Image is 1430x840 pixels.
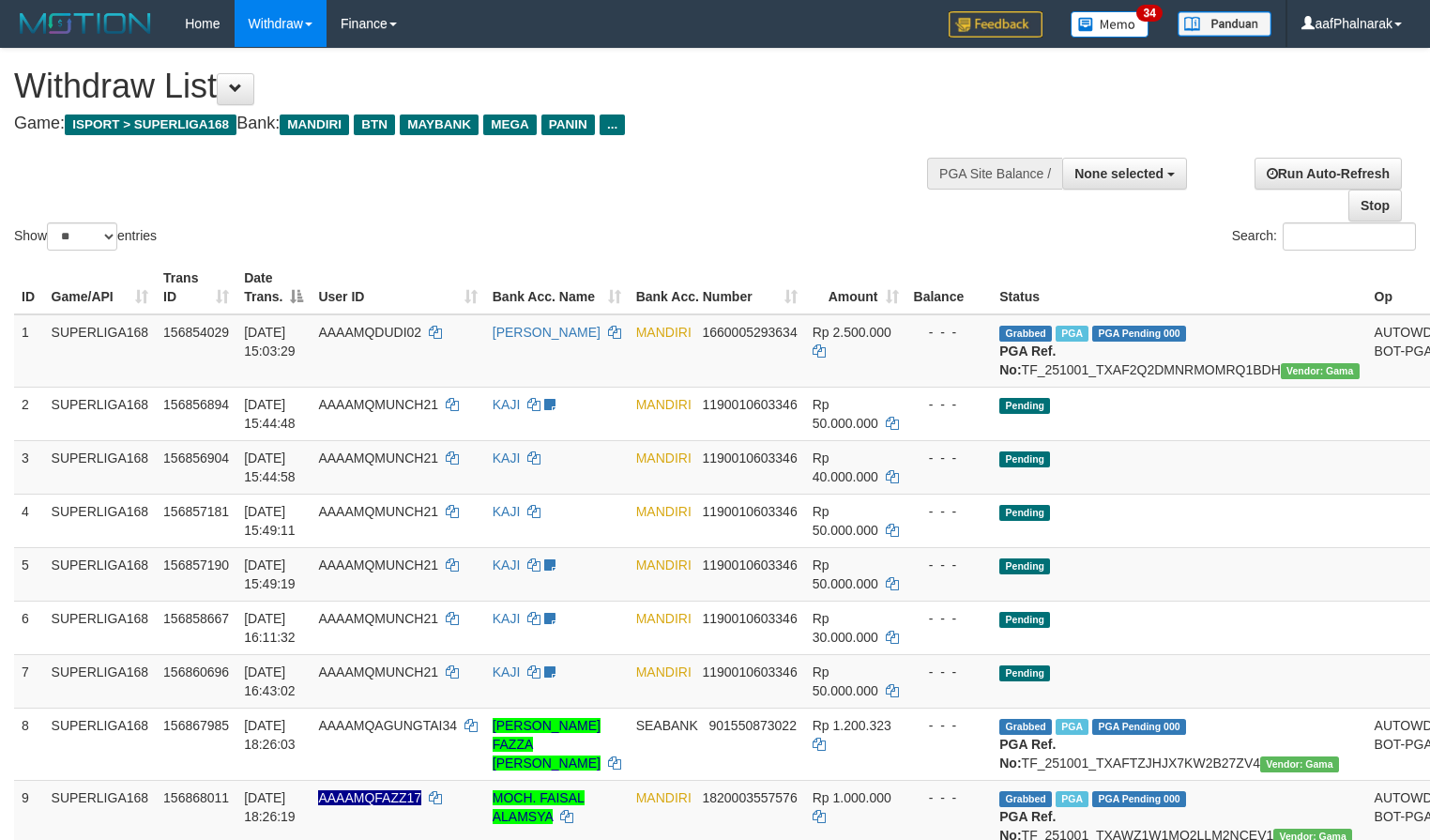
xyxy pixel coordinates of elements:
span: SEABANK [636,718,698,733]
span: [DATE] 15:44:48 [244,397,296,431]
span: 34 [1136,5,1162,22]
div: - - - [914,716,985,735]
th: User ID: activate to sort column ascending [311,261,484,314]
div: - - - [914,788,985,807]
span: MANDIRI [280,115,349,135]
a: KAJI [493,504,521,519]
span: 156860696 [163,664,229,680]
b: PGA Ref. No: [999,737,1056,771]
a: KAJI [493,611,521,626]
div: - - - [914,502,985,521]
td: SUPERLIGA168 [44,654,157,708]
span: Copy 901550873022 to clipboard [708,718,796,733]
div: - - - [914,395,985,414]
span: 156854029 [163,325,229,340]
span: [DATE] 15:03:29 [244,325,296,359]
span: MANDIRI [636,325,692,340]
span: ... [600,115,625,135]
span: 156857190 [163,557,229,573]
span: Copy 1190010603346 to clipboard [702,611,797,626]
span: PANIN [541,115,595,135]
span: Nama rekening ada tanda titik/strip, harap diedit [318,790,421,805]
div: - - - [914,663,985,681]
span: Copy 1190010603346 to clipboard [702,451,797,466]
span: AAAAMQMUNCH21 [318,611,438,626]
td: 1 [14,314,44,388]
span: Rp 50.000.000 [813,397,878,431]
div: - - - [914,556,985,574]
span: MANDIRI [636,790,692,805]
span: Copy 1190010603346 to clipboard [702,397,797,412]
td: SUPERLIGA168 [44,601,157,654]
div: - - - [914,323,985,342]
span: Pending [999,665,1050,681]
td: 3 [14,440,44,494]
div: PGA Site Balance / [927,158,1062,190]
span: AAAAMQDUDI02 [318,325,421,340]
span: Pending [999,398,1050,414]
b: PGA Ref. No: [999,344,1056,377]
span: MANDIRI [636,504,692,519]
span: MANDIRI [636,664,692,680]
span: [DATE] 16:43:02 [244,664,296,698]
span: ISPORT > SUPERLIGA168 [65,115,236,135]
span: Copy 1190010603346 to clipboard [702,557,797,573]
span: Rp 40.000.000 [813,451,878,484]
span: 156857181 [163,504,229,519]
div: - - - [914,449,985,467]
span: Copy 1190010603346 to clipboard [702,504,797,519]
span: Vendor URL: https://trx31.1velocity.biz [1281,363,1360,379]
button: None selected [1062,158,1187,190]
td: 2 [14,387,44,440]
a: KAJI [493,664,521,680]
span: PGA Pending [1092,326,1186,342]
a: KAJI [493,397,521,412]
span: PGA Pending [1092,791,1186,807]
span: Copy 1820003557576 to clipboard [702,790,797,805]
span: Vendor URL: https://trx31.1velocity.biz [1260,756,1339,772]
td: 5 [14,547,44,601]
span: Grabbed [999,791,1052,807]
span: Grabbed [999,326,1052,342]
td: SUPERLIGA168 [44,494,157,547]
td: SUPERLIGA168 [44,387,157,440]
span: BTN [354,115,395,135]
h1: Withdraw List [14,68,935,105]
span: Rp 1.000.000 [813,790,891,805]
span: MAYBANK [400,115,479,135]
span: Pending [999,558,1050,574]
th: Game/API: activate to sort column ascending [44,261,157,314]
td: SUPERLIGA168 [44,440,157,494]
input: Search: [1283,222,1416,251]
a: Stop [1348,190,1402,221]
label: Search: [1232,222,1416,251]
th: Date Trans.: activate to sort column descending [236,261,311,314]
span: [DATE] 15:49:11 [244,504,296,538]
span: 156856904 [163,451,229,466]
span: Rp 30.000.000 [813,611,878,645]
span: Rp 50.000.000 [813,557,878,591]
span: Pending [999,451,1050,467]
span: AAAAMQAGUNGTAI34 [318,718,457,733]
select: Showentries [47,222,117,251]
a: Run Auto-Refresh [1255,158,1402,190]
span: MANDIRI [636,397,692,412]
span: AAAAMQMUNCH21 [318,451,438,466]
span: 156867985 [163,718,229,733]
img: Button%20Memo.svg [1071,11,1149,38]
span: Copy 1190010603346 to clipboard [702,664,797,680]
img: Feedback.jpg [949,11,1042,38]
img: panduan.png [1178,11,1271,37]
span: [DATE] 18:26:03 [244,718,296,752]
span: AAAAMQMUNCH21 [318,557,438,573]
span: Rp 50.000.000 [813,504,878,538]
span: PGA Pending [1092,719,1186,735]
span: AAAAMQMUNCH21 [318,397,438,412]
span: MANDIRI [636,451,692,466]
td: SUPERLIGA168 [44,708,157,780]
td: SUPERLIGA168 [44,314,157,388]
td: 4 [14,494,44,547]
img: MOTION_logo.png [14,9,157,38]
td: 7 [14,654,44,708]
span: MANDIRI [636,557,692,573]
